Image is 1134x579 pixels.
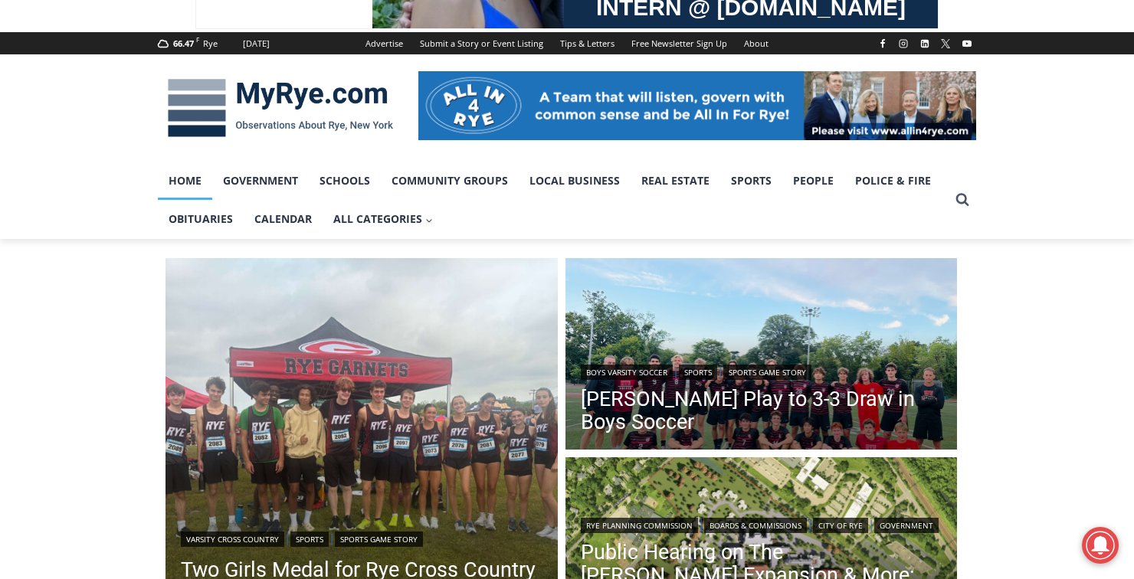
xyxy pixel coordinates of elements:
[323,200,444,238] button: Child menu of All Categories
[158,162,949,239] nav: Primary Navigation
[736,32,777,54] a: About
[309,162,381,200] a: Schools
[244,200,323,238] a: Calendar
[720,162,782,200] a: Sports
[357,32,777,54] nav: Secondary Navigation
[581,515,942,533] div: | | |
[173,38,194,49] span: 66.47
[290,532,329,547] a: Sports
[565,258,958,454] a: Read More Rye, Harrison Play to 3-3 Draw in Boys Soccer
[5,158,150,216] span: Open Tues. - Sun. [PHONE_NUMBER]
[679,365,717,380] a: Sports
[704,518,807,533] a: Boards & Commissions
[623,32,736,54] a: Free Newsletter Sign Up
[158,68,403,148] img: MyRye.com
[936,34,955,53] a: X
[782,162,844,200] a: People
[813,518,868,533] a: City of Rye
[243,37,270,51] div: [DATE]
[581,388,942,433] a: [PERSON_NAME] Play to 3-3 Draw in Boys Soccer
[387,1,724,149] div: "[PERSON_NAME] and I covered the [DATE] Parade, which was a really eye opening experience as I ha...
[369,149,742,191] a: Intern @ [DOMAIN_NAME]
[873,34,892,53] a: Facebook
[158,96,225,183] div: "the precise, almost orchestrated movements of cutting and assembling sushi and [PERSON_NAME] mak...
[723,365,811,380] a: Sports Game Story
[916,34,934,53] a: Linkedin
[565,258,958,454] img: (PHOTO: The 2025 Rye Boys Varsity Soccer team. Contributed.)
[581,518,698,533] a: Rye Planning Commission
[581,361,942,380] div: | |
[894,34,913,53] a: Instagram
[631,162,720,200] a: Real Estate
[357,32,411,54] a: Advertise
[874,518,939,533] a: Government
[581,365,673,380] a: Boys Varsity Soccer
[401,152,710,187] span: Intern @ [DOMAIN_NAME]
[212,162,309,200] a: Government
[519,162,631,200] a: Local Business
[958,34,976,53] a: YouTube
[181,532,284,547] a: Varsity Cross Country
[411,32,552,54] a: Submit a Story or Event Listing
[844,162,942,200] a: Police & Fire
[158,200,244,238] a: Obituaries
[196,35,199,44] span: F
[381,162,519,200] a: Community Groups
[335,532,423,547] a: Sports Game Story
[949,186,976,214] button: View Search Form
[1,154,154,191] a: Open Tues. - Sun. [PHONE_NUMBER]
[552,32,623,54] a: Tips & Letters
[203,37,218,51] div: Rye
[418,71,976,140] img: All in for Rye
[158,162,212,200] a: Home
[181,528,542,547] div: | |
